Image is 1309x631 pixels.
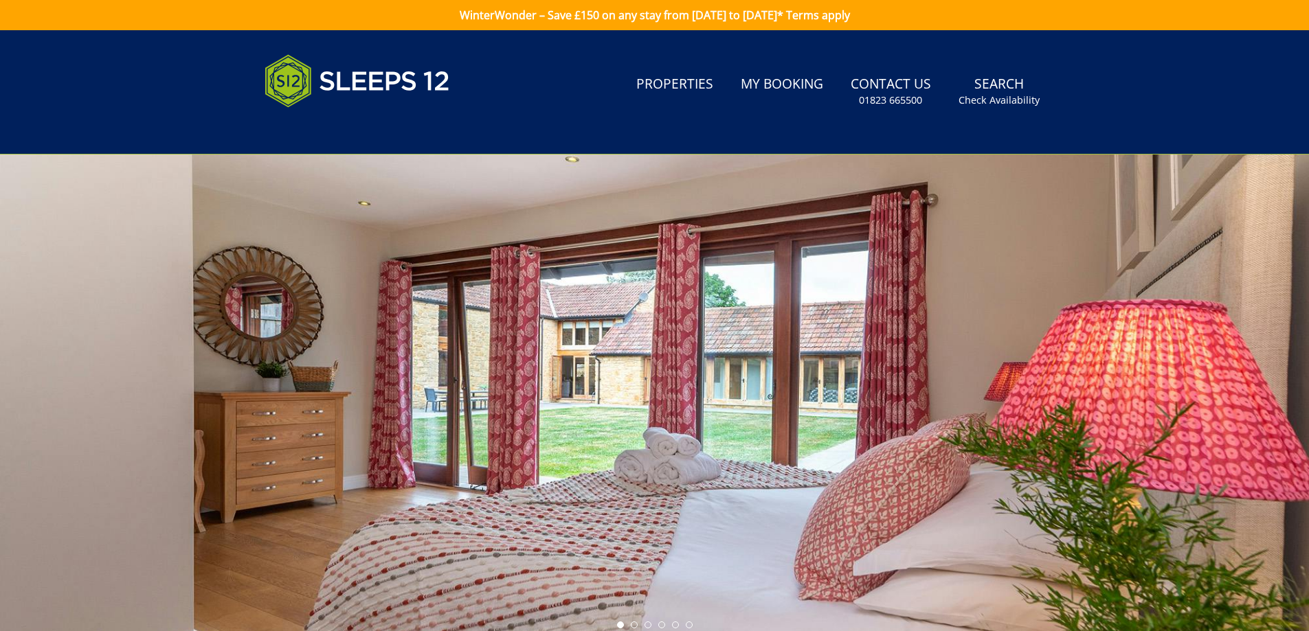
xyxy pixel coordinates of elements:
[735,69,829,100] a: My Booking
[258,124,402,135] iframe: Customer reviews powered by Trustpilot
[953,69,1045,114] a: SearchCheck Availability
[631,69,719,100] a: Properties
[845,69,937,114] a: Contact Us01823 665500
[265,47,450,115] img: Sleeps 12
[859,93,922,107] small: 01823 665500
[959,93,1040,107] small: Check Availability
